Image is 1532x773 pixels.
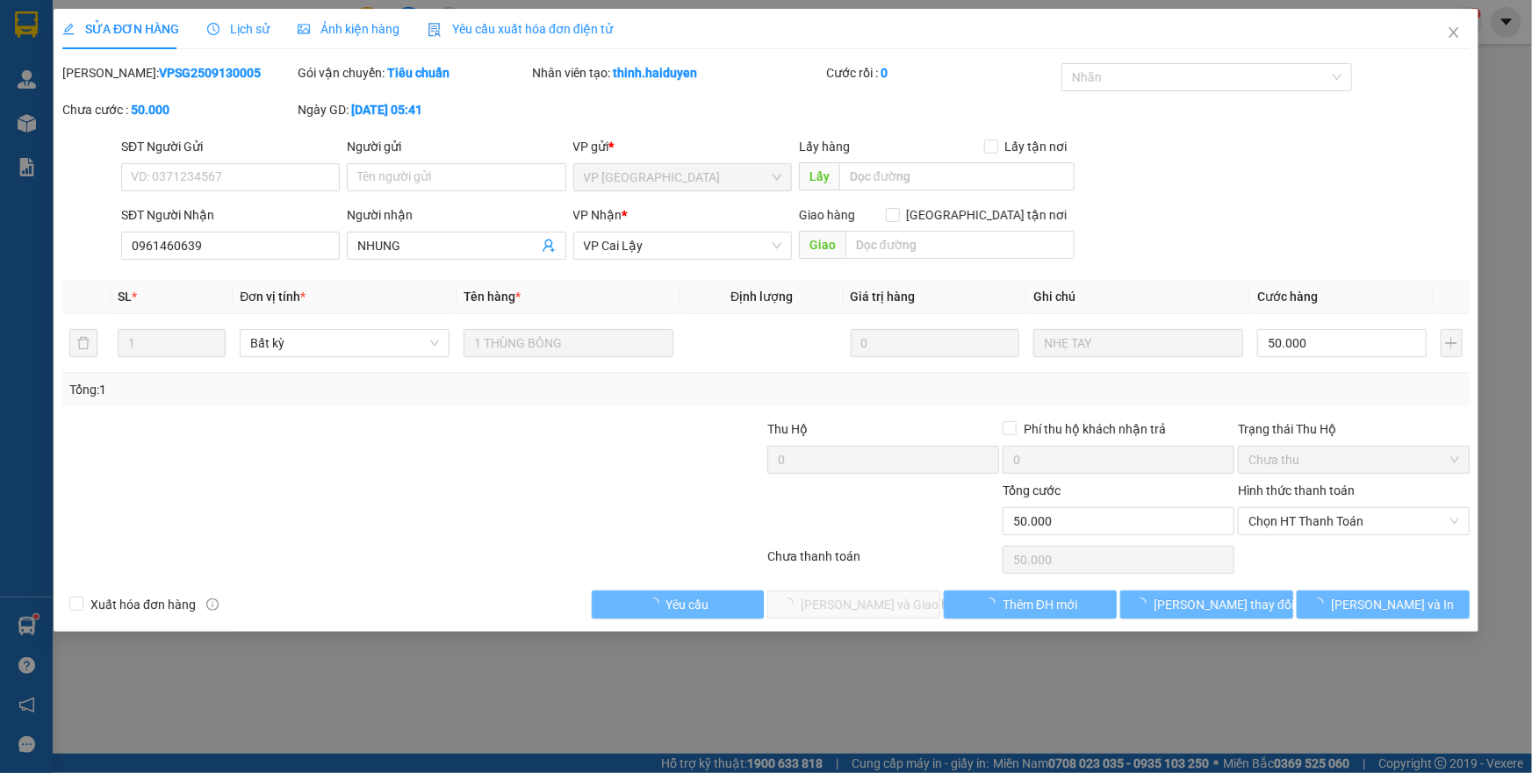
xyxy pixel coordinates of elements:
[1154,595,1294,614] span: [PERSON_NAME] thay đổi
[428,23,442,37] img: icon
[845,231,1075,259] input: Dọc đường
[207,23,219,35] span: clock-circle
[207,22,270,36] span: Lịch sử
[1017,419,1173,439] span: Phí thu hộ khách nhận trả
[387,66,450,80] b: Tiêu chuẩn
[464,290,521,304] span: Tên hàng
[1447,25,1461,39] span: close
[573,137,792,156] div: VP gửi
[298,22,399,36] span: Ảnh kiện hàng
[62,100,294,119] div: Chưa cước :
[1248,508,1459,534] span: Chọn HT Thanh Toán
[8,74,121,132] li: VP VP [PERSON_NAME] Lậy
[1441,329,1463,357] button: plus
[592,590,765,619] button: Yêu cầu
[121,137,340,156] div: SĐT Người Gửi
[121,74,234,132] li: VP VP [GEOGRAPHIC_DATA]
[62,23,75,35] span: edit
[351,103,422,117] b: [DATE] 05:41
[839,162,1075,190] input: Dọc đường
[347,137,565,156] div: Người gửi
[799,140,850,154] span: Lấy hàng
[1238,419,1470,439] div: Trạng thái Thu Hộ
[983,598,1003,610] span: loading
[533,63,824,82] div: Nhân viên tạo:
[428,22,613,36] span: Yêu cầu xuất hóa đơn điện tử
[464,329,673,357] input: VD: Bàn, Ghế
[1033,329,1243,357] input: Ghi Chú
[69,380,592,399] div: Tổng: 1
[573,208,622,222] span: VP Nhận
[1026,280,1250,314] th: Ghi chú
[826,63,1058,82] div: Cước rồi :
[121,205,340,225] div: SĐT Người Nhận
[799,162,839,190] span: Lấy
[240,290,306,304] span: Đơn vị tính
[298,100,529,119] div: Ngày GD:
[730,290,793,304] span: Định lượng
[900,205,1075,225] span: [GEOGRAPHIC_DATA] tận nơi
[1257,290,1318,304] span: Cước hàng
[584,164,781,190] span: VP Sài Gòn
[1120,590,1293,619] button: [PERSON_NAME] thay đổi
[799,231,845,259] span: Giao
[768,590,941,619] button: [PERSON_NAME] và Giao hàng
[767,422,808,436] span: Thu Hộ
[298,23,310,35] span: picture
[62,63,294,82] div: [PERSON_NAME]:
[944,590,1117,619] button: Thêm ĐH mới
[614,66,698,80] b: thinh.haiduyen
[1134,598,1154,610] span: loading
[542,239,556,253] span: user-add
[298,63,529,82] div: Gói vận chuyển:
[83,595,203,614] span: Xuất hóa đơn hàng
[1332,595,1455,614] span: [PERSON_NAME] và In
[666,595,709,614] span: Yêu cầu
[851,329,1020,357] input: 0
[881,66,888,80] b: 0
[62,22,179,36] span: SỬA ĐƠN HÀNG
[159,66,261,80] b: VPSG2509130005
[1313,598,1332,610] span: loading
[347,205,565,225] div: Người nhận
[851,290,916,304] span: Giá trị hàng
[1003,595,1077,614] span: Thêm ĐH mới
[1297,590,1470,619] button: [PERSON_NAME] và In
[1238,483,1355,497] label: Hình thức thanh toán
[250,330,439,356] span: Bất kỳ
[998,137,1075,156] span: Lấy tận nơi
[1003,483,1061,497] span: Tổng cước
[131,103,169,117] b: 50.000
[1429,9,1478,58] button: Close
[118,290,132,304] span: SL
[799,208,855,222] span: Giao hàng
[584,233,781,259] span: VP Cai Lậy
[766,547,1002,577] div: Chưa thanh toán
[108,22,217,55] div: Hải Duyên
[1248,447,1459,473] span: Chưa thu
[69,329,97,357] button: delete
[647,598,666,610] span: loading
[206,598,219,611] span: info-circle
